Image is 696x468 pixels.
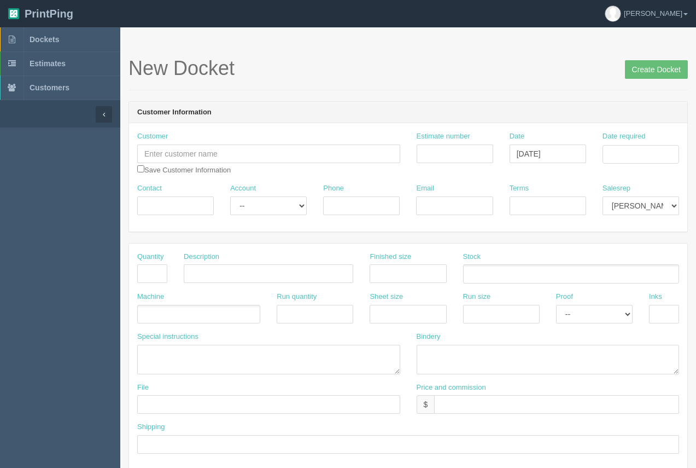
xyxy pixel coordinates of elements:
label: Account [230,183,256,194]
label: Phone [323,183,344,194]
span: Dockets [30,35,59,44]
label: Sheet size [370,292,403,302]
input: Enter customer name [137,145,400,163]
label: Description [184,252,219,262]
header: Customer Information [129,102,687,124]
div: $ [417,395,435,414]
input: Create Docket [625,60,688,79]
label: Run quantity [277,292,317,302]
label: Inks [649,292,662,302]
div: Save Customer Information [137,131,400,175]
img: logo-3e63b451c926e2ac314895c53de4908e5d424f24456219fb08d385ab2e579770.png [8,8,19,19]
label: Special instructions [137,332,198,342]
label: Salesrep [603,183,630,194]
img: avatar_default-7531ab5dedf162e01f1e0bb0964e6a185e93c5c22dfe317fb01d7f8cd2b1632c.jpg [605,6,621,21]
label: Date required [603,131,646,142]
label: Stock [463,252,481,262]
label: Shipping [137,422,165,432]
label: Run size [463,292,491,302]
label: Contact [137,183,162,194]
label: Finished size [370,252,411,262]
span: Estimates [30,59,66,68]
span: Customers [30,83,69,92]
label: Customer [137,131,168,142]
label: Email [416,183,434,194]
label: Machine [137,292,164,302]
label: Terms [510,183,529,194]
h1: New Docket [128,57,688,79]
label: Bindery [417,332,441,342]
label: Date [510,131,524,142]
label: Proof [556,292,573,302]
label: File [137,383,149,393]
label: Price and commission [417,383,486,393]
label: Estimate number [417,131,470,142]
label: Quantity [137,252,163,262]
